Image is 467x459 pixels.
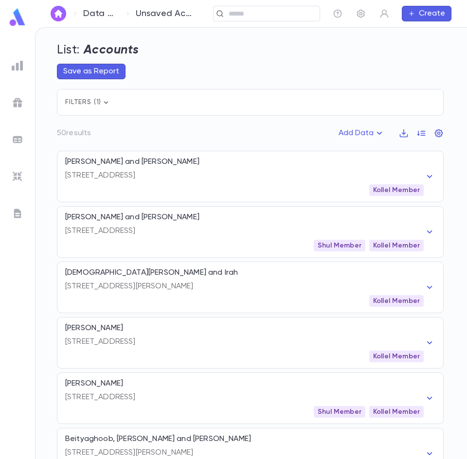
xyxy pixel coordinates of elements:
img: campaigns_grey.99e729a5f7ee94e3726e6486bddda8f1.svg [12,97,23,108]
img: batches_grey.339ca447c9d9533ef1741baa751efc33.svg [12,134,23,145]
span: Kollel Member [369,353,424,360]
p: 50 results [57,128,91,138]
p: [STREET_ADDRESS][PERSON_NAME] [65,282,424,291]
p: Beityaghoob, [PERSON_NAME] and [PERSON_NAME] [65,434,251,444]
p: [STREET_ADDRESS] [65,337,424,347]
span: Shul Member [314,242,365,249]
img: imports_grey.530a8a0e642e233f2baf0ef88e8c9fcb.svg [12,171,23,182]
p: [STREET_ADDRESS] [65,226,424,236]
p: [DEMOGRAPHIC_DATA][PERSON_NAME] and Irah [65,268,238,278]
img: letters_grey.7941b92b52307dd3b8a917253454ce1c.svg [12,208,23,219]
h5: List: [57,43,80,58]
a: Data Center [83,8,119,19]
span: Kollel Member [369,242,424,249]
p: [STREET_ADDRESS][PERSON_NAME] [65,448,424,458]
span: Kollel Member [369,408,424,416]
img: home_white.a664292cf8c1dea59945f0da9f25487c.svg [53,10,64,18]
p: [PERSON_NAME] and [PERSON_NAME] [65,212,199,222]
h5: Accounts [84,43,139,58]
span: Filters ( 1 ) [65,99,111,106]
img: logo [8,8,27,27]
button: Add Data [333,125,391,141]
p: [PERSON_NAME] [65,323,123,333]
button: Save as Report [57,64,126,79]
span: Kollel Member [369,297,424,305]
p: Unsaved Account List [136,8,196,19]
p: [STREET_ADDRESS] [65,171,424,180]
button: Create [402,6,451,21]
span: Kollel Member [369,186,424,194]
p: [PERSON_NAME] and [PERSON_NAME] [65,157,199,167]
p: [STREET_ADDRESS] [65,392,424,402]
img: reports_grey.c525e4749d1bce6a11f5fe2a8de1b229.svg [12,60,23,71]
p: [PERSON_NAME] [65,379,123,388]
span: Shul Member [314,408,365,416]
